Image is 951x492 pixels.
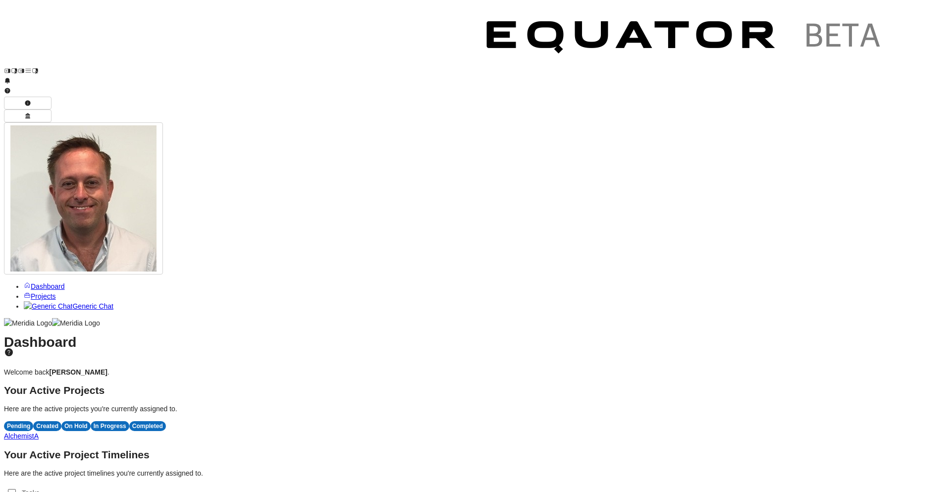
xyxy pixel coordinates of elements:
span: Generic Chat [72,302,113,310]
img: Customer Logo [470,4,900,74]
p: Here are the active project timelines you're currently assigned to. [4,468,947,478]
div: Completed [129,421,166,431]
img: Customer Logo [39,4,470,74]
img: Meridia Logo [52,318,100,328]
img: Generic Chat [24,301,72,311]
h2: Your Active Project Timelines [4,450,947,460]
strong: [PERSON_NAME] [50,368,107,376]
div: On Hold [61,421,91,431]
a: Projects [24,292,56,300]
span: Dashboard [31,282,65,290]
div: Created [33,421,61,431]
p: Welcome back . [4,367,947,377]
h1: Dashboard [4,337,947,358]
span: Projects [31,292,56,300]
a: AlchemistA [4,432,39,440]
h2: Your Active Projects [4,385,947,395]
div: Pending [4,421,33,431]
img: Profile Icon [10,125,157,272]
a: Dashboard [24,282,65,290]
span: A [34,432,39,440]
p: Here are the active projects you're currently assigned to. [4,404,947,414]
div: In Progress [91,421,129,431]
a: Generic ChatGeneric Chat [24,302,113,310]
img: Meridia Logo [4,318,52,328]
